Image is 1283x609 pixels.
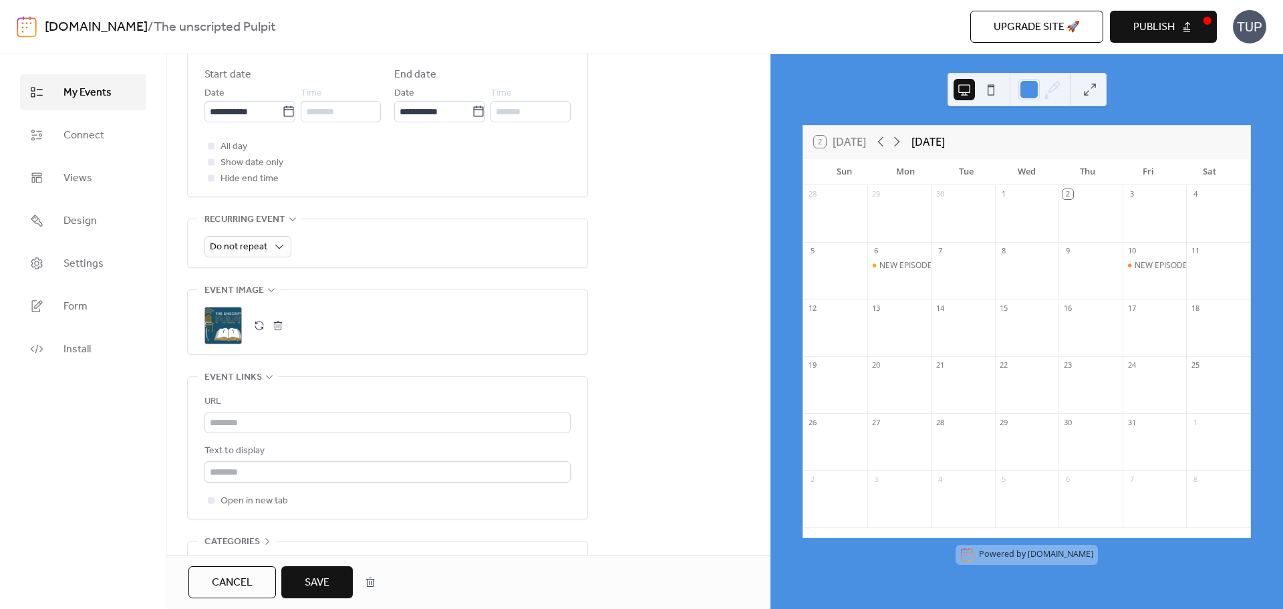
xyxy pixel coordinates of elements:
div: ; [204,307,242,344]
div: TUP [1233,10,1266,43]
span: Publish [1133,19,1175,35]
a: [DOMAIN_NAME] [45,15,148,40]
div: 18 [1190,303,1200,313]
div: Text to display [204,443,568,459]
div: 1 [999,189,1009,199]
span: Time [490,86,512,102]
a: Connect [20,117,146,153]
div: Tue [936,158,996,185]
div: Wed [996,158,1057,185]
div: 10 [1127,246,1137,256]
span: Install [63,342,91,358]
div: 22 [999,360,1009,370]
a: [DOMAIN_NAME] [1028,549,1093,560]
div: 25 [1190,360,1200,370]
a: Install [20,331,146,367]
b: The unscripted Pulpit [154,15,276,40]
div: 6 [1062,474,1073,484]
div: 17 [1127,303,1137,313]
div: 16 [1062,303,1073,313]
a: Design [20,203,146,239]
div: Fri [1118,158,1179,185]
span: Recurring event [204,212,285,228]
span: Open in new tab [221,493,288,509]
div: 29 [999,417,1009,427]
div: 5 [999,474,1009,484]
div: NEW EPISODE DROP!! [867,260,932,271]
div: 5 [807,246,817,256]
button: Upgrade site 🚀 [970,11,1103,43]
div: 30 [935,189,945,199]
div: 20 [871,360,881,370]
span: Views [63,170,92,187]
div: 3 [871,474,881,484]
div: 13 [871,303,881,313]
span: Settings [63,256,104,272]
button: Cancel [188,566,276,598]
button: Save [281,566,353,598]
div: 3 [1127,189,1137,199]
div: 6 [871,246,881,256]
span: My Events [63,85,112,101]
div: End date [394,67,436,83]
div: 7 [1127,474,1137,484]
span: Date [394,86,414,102]
div: 27 [871,417,881,427]
div: 19 [807,360,817,370]
span: Save [305,575,329,591]
span: Event links [204,370,262,386]
div: 14 [935,303,945,313]
div: 28 [807,189,817,199]
a: Views [20,160,146,196]
span: Hide end time [221,171,279,187]
div: 15 [999,303,1009,313]
div: 1 [1190,417,1200,427]
span: Categories [204,534,260,550]
span: Connect [63,128,104,144]
span: Time [301,86,322,102]
div: 4 [1190,189,1200,199]
div: 8 [1190,474,1200,484]
div: 21 [935,360,945,370]
div: 26 [807,417,817,427]
span: Cancel [212,575,253,591]
div: 11 [1190,246,1200,256]
img: logo [17,16,37,37]
span: Upgrade site 🚀 [994,19,1080,35]
div: ••• [188,541,587,570]
div: Mon [875,158,936,185]
div: Start date [204,67,251,83]
div: 24 [1127,360,1137,370]
div: Powered by [979,549,1093,560]
span: Date and time [204,43,273,59]
span: Do not repeat [210,238,267,256]
div: 29 [871,189,881,199]
span: Date [204,86,225,102]
span: Show date only [221,155,283,171]
div: 28 [935,417,945,427]
div: [DATE] [911,134,945,150]
a: Settings [20,245,146,281]
div: NEW EPISODE [1123,260,1187,271]
span: Design [63,213,97,229]
span: All day [221,139,247,155]
div: 8 [999,246,1009,256]
div: 30 [1062,417,1073,427]
div: 2 [807,474,817,484]
div: 12 [807,303,817,313]
div: 2 [1062,189,1073,199]
div: 23 [1062,360,1073,370]
b: / [148,15,154,40]
div: 7 [935,246,945,256]
button: Publish [1110,11,1217,43]
div: NEW EPISODE [1135,260,1187,271]
a: Form [20,288,146,324]
div: 31 [1127,417,1137,427]
div: Sun [814,158,875,185]
span: Event image [204,283,264,299]
div: 9 [1062,246,1073,256]
span: Form [63,299,88,315]
div: Sat [1179,158,1240,185]
div: NEW EPISODE DROP!! [879,260,960,271]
